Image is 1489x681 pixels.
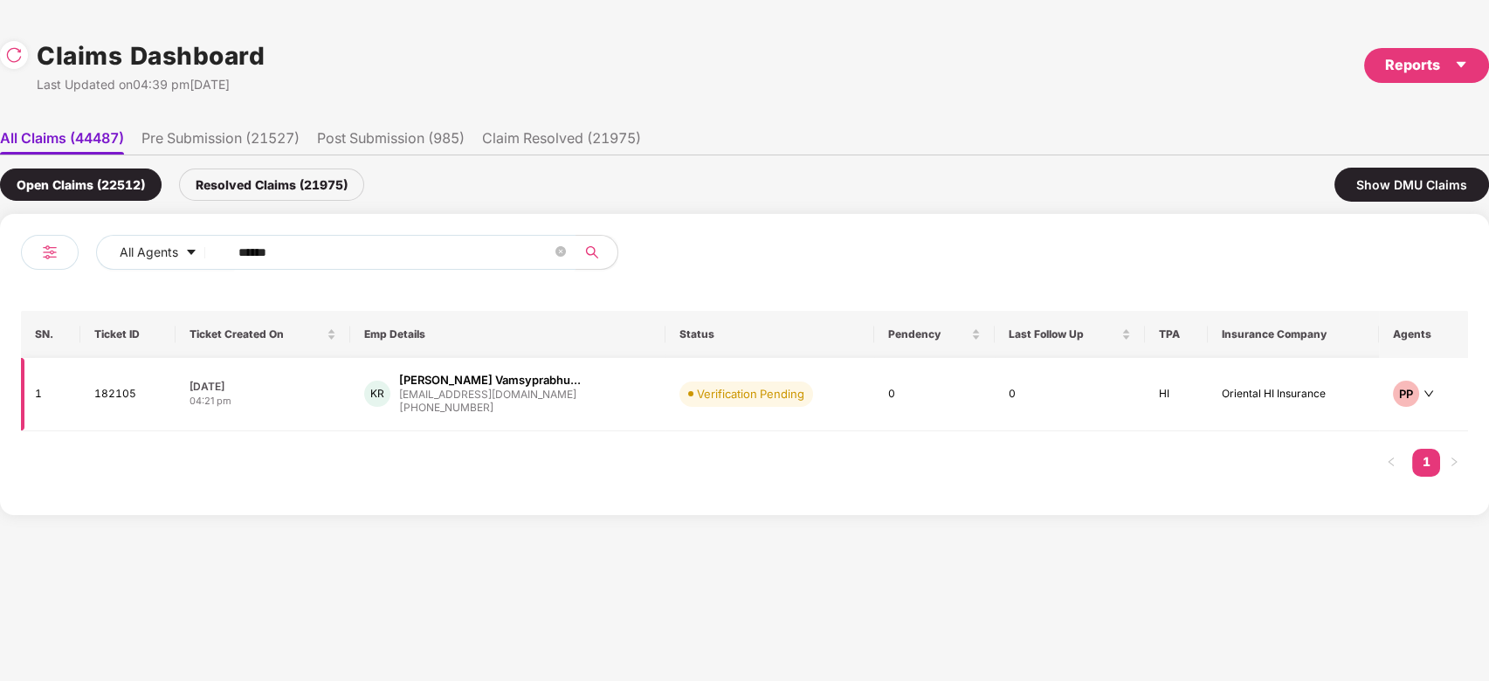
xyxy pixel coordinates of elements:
span: right [1449,457,1459,467]
td: HI [1145,358,1208,431]
td: 0 [874,358,995,431]
span: Ticket Created On [190,327,323,341]
td: 182105 [80,358,175,431]
li: Pre Submission (21527) [141,129,300,155]
th: Insurance Company [1208,311,1379,358]
button: search [575,235,618,270]
li: Claim Resolved (21975) [482,129,641,155]
div: [DATE] [190,379,336,394]
a: 1 [1412,449,1440,475]
div: Verification Pending [697,385,804,402]
span: All Agents [120,243,178,262]
th: TPA [1145,311,1208,358]
td: Oriental HI Insurance [1208,358,1379,431]
span: left [1386,457,1396,467]
div: [PERSON_NAME] Vamsyprabhu... [399,372,581,389]
th: Agents [1379,311,1468,358]
span: search [575,245,609,259]
span: close-circle [555,246,566,257]
h1: Claims Dashboard [37,37,265,75]
span: caret-down [185,246,197,260]
button: left [1377,449,1405,477]
button: right [1440,449,1468,477]
div: Last Updated on 04:39 pm[DATE] [37,75,265,94]
img: svg+xml;base64,PHN2ZyBpZD0iUmVsb2FkLTMyeDMyIiB4bWxucz0iaHR0cDovL3d3dy53My5vcmcvMjAwMC9zdmciIHdpZH... [5,46,23,64]
td: 0 [995,358,1145,431]
th: Last Follow Up [995,311,1145,358]
div: PP [1393,381,1419,407]
th: Status [665,311,874,358]
th: SN. [21,311,80,358]
li: Previous Page [1377,449,1405,477]
span: Pendency [888,327,968,341]
div: Resolved Claims (21975) [179,169,364,201]
div: [PHONE_NUMBER] [399,400,581,416]
th: Ticket ID [80,311,175,358]
div: 04:21 pm [190,394,336,409]
span: down [1424,389,1434,399]
th: Ticket Created On [176,311,350,358]
span: Last Follow Up [1009,327,1118,341]
li: Post Submission (985) [317,129,465,155]
th: Emp Details [350,311,665,358]
div: KR [364,381,390,407]
li: 1 [1412,449,1440,477]
span: caret-down [1454,58,1468,72]
td: 1 [21,358,80,431]
th: Pendency [874,311,995,358]
div: Reports [1385,54,1468,76]
div: [EMAIL_ADDRESS][DOMAIN_NAME] [399,389,581,400]
li: Next Page [1440,449,1468,477]
div: Show DMU Claims [1334,168,1489,202]
span: close-circle [555,244,566,261]
button: All Agentscaret-down [96,235,235,270]
img: svg+xml;base64,PHN2ZyB4bWxucz0iaHR0cDovL3d3dy53My5vcmcvMjAwMC9zdmciIHdpZHRoPSIyNCIgaGVpZ2h0PSIyNC... [39,242,60,263]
